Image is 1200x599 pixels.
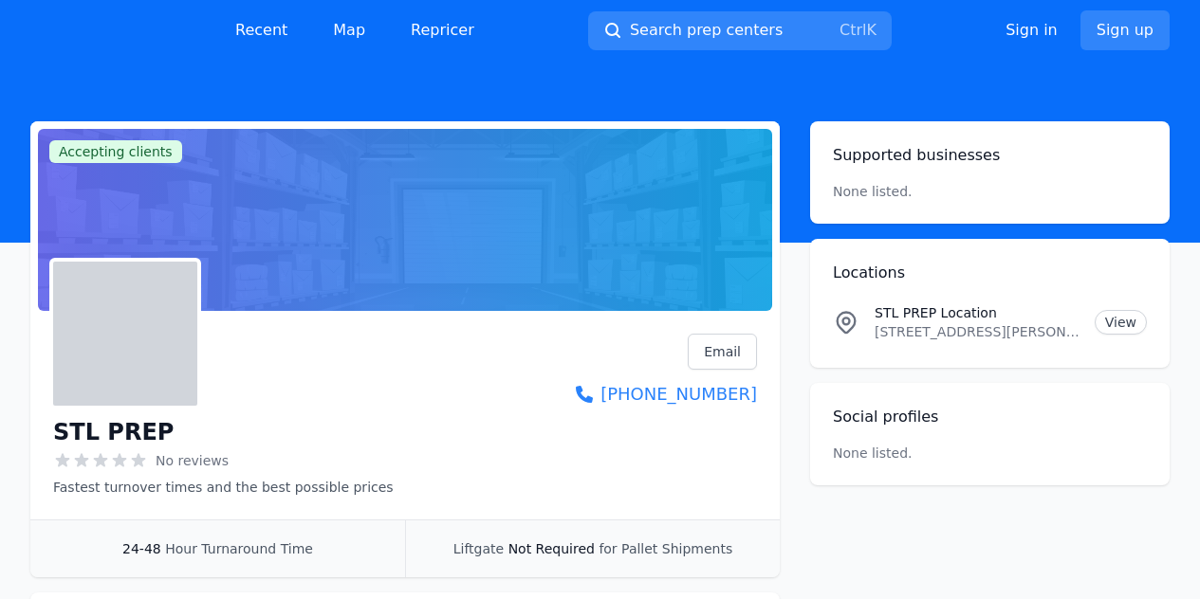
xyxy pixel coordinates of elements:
h2: Social profiles [833,406,1147,428]
span: Accepting clients [49,140,182,163]
a: Sign in [1006,19,1058,42]
kbd: K [866,21,877,39]
span: Search prep centers [630,19,783,42]
img: STL PREP [89,298,161,370]
span: for Pallet Shipments [599,541,732,556]
p: [STREET_ADDRESS][PERSON_NAME][US_STATE] [875,322,1080,341]
a: Repricer [396,11,489,49]
span: Hour Turnaround Time [165,541,313,556]
kbd: Ctrl [840,21,866,39]
p: Fastest turnover times and the best possible prices [53,478,394,497]
img: PrepCenter [30,17,182,44]
a: Email [688,334,757,370]
a: Sign up [1080,10,1170,50]
p: STL PREP Location [875,303,1080,322]
span: Not Required [508,541,595,556]
span: Liftgate [453,541,504,556]
a: [PHONE_NUMBER] [576,381,757,408]
h2: Supported businesses [833,144,1147,167]
a: Recent [220,11,303,49]
span: 24-48 [122,541,161,556]
a: Map [318,11,380,49]
a: View [1095,310,1147,335]
span: No reviews [156,451,229,470]
p: None listed. [833,444,913,463]
button: Search prep centersCtrlK [588,11,892,50]
h1: STL PREP [53,417,174,447]
h2: Locations [833,262,1147,284]
p: None listed. [833,182,913,201]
